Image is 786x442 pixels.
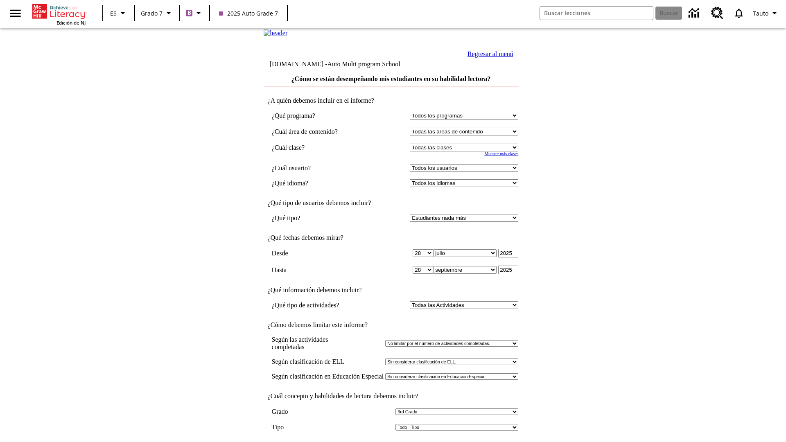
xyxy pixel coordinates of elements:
nobr: Auto Multi program School [327,61,400,68]
td: ¿Qué tipo de usuarios debemos incluir? [264,199,519,207]
nobr: ¿Cuál área de contenido? [272,128,338,135]
td: Hasta [272,266,364,274]
a: Muestre más clases [484,151,518,156]
span: Edición de NJ [56,20,86,26]
button: Grado: Grado 7, Elige un grado [138,6,177,20]
span: ES [110,9,117,18]
a: Centro de recursos, Se abrirá en una pestaña nueva. [706,2,728,24]
span: Tauto [753,9,768,18]
button: Perfil/Configuración [750,6,783,20]
td: [DOMAIN_NAME] - [270,61,420,68]
span: Grado 7 [141,9,163,18]
td: Tipo [272,424,294,431]
td: ¿A quién debemos incluir en el informe? [264,97,519,104]
a: Centro de información [684,2,706,25]
a: Regresar al menú [468,50,513,57]
td: Desde [272,249,364,257]
input: Buscar campo [540,7,653,20]
td: Según clasificación de ELL [272,358,384,365]
td: ¿Cuál clase? [272,144,364,151]
td: ¿Qué fechas debemos mirar? [264,234,519,241]
td: ¿Qué tipo de actividades? [272,301,364,309]
td: ¿Qué idioma? [272,179,364,187]
img: header [264,29,288,37]
td: Según clasificación en Educación Especial [272,373,384,380]
a: ¿Cómo se están desempeñando mis estudiantes en su habilidad lectora? [291,75,491,82]
button: Boost El color de la clase es morado/púrpura. Cambiar el color de la clase. [183,6,207,20]
td: ¿Cuál concepto y habilidades de lectura debemos incluir? [264,392,519,400]
span: 2025 Auto Grade 7 [219,9,278,18]
td: ¿Qué tipo? [272,214,364,222]
td: ¿Qué programa? [272,112,364,120]
button: Abrir el menú lateral [3,1,27,25]
button: Lenguaje: ES, Selecciona un idioma [106,6,132,20]
div: Portada [32,2,86,26]
td: ¿Qué información debemos incluir? [264,286,519,294]
td: Según las actividades completadas [272,336,384,351]
td: Grado [272,408,301,415]
td: ¿Cuál usuario? [272,164,364,172]
td: ¿Cómo debemos limitar este informe? [264,321,519,329]
a: Notificaciones [728,2,750,24]
span: B [187,8,191,18]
